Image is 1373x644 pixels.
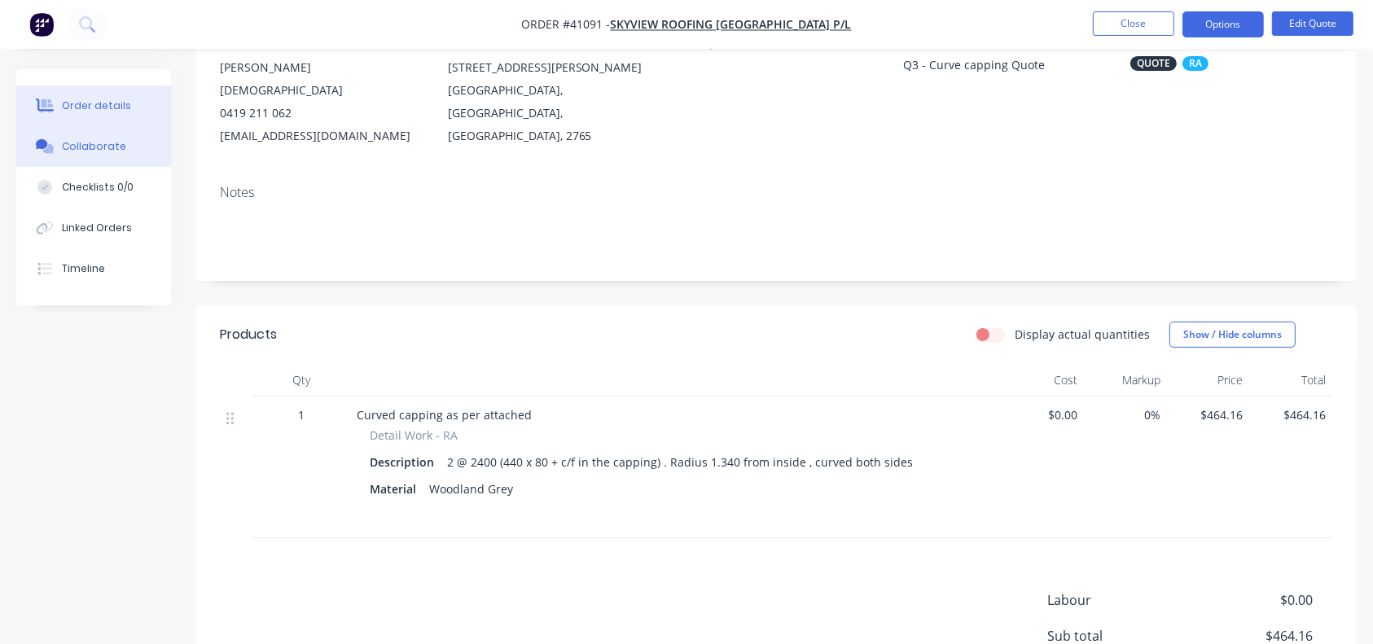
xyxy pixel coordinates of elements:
button: Close [1093,11,1174,36]
span: Order #41091 - [522,17,611,33]
div: Description [370,450,441,474]
div: [STREET_ADDRESS][PERSON_NAME] [448,56,650,79]
span: $0.00 [1008,406,1078,423]
div: Price [1167,364,1250,396]
button: Linked Orders [16,208,171,248]
div: QUOTE [1130,56,1177,71]
div: Pick up [675,34,877,50]
div: Timeline [62,261,105,276]
div: [PERSON_NAME][DEMOGRAPHIC_DATA]0419 211 062[EMAIL_ADDRESS][DOMAIN_NAME] [220,56,422,147]
span: 1 [298,406,305,423]
span: $464.16 [1257,406,1327,423]
div: 0419 211 062 [220,102,422,125]
img: Factory [29,12,54,37]
div: Cost [1002,364,1085,396]
button: Collaborate [16,126,171,167]
div: [PERSON_NAME][DEMOGRAPHIC_DATA] [220,56,422,102]
button: Checklists 0/0 [16,167,171,208]
button: Order details [16,85,171,126]
span: $464.16 [1173,406,1244,423]
div: Collaborate [62,139,126,154]
div: Order details [62,99,131,113]
div: Checklists 0/0 [62,180,134,195]
div: Contact [220,34,422,50]
a: SKYVIEW ROOFING [GEOGRAPHIC_DATA] P/L [611,17,852,33]
div: Products [220,325,277,344]
span: $0.00 [1192,590,1313,610]
button: Options [1182,11,1264,37]
div: Woodland Grey [423,477,520,501]
div: 2 @ 2400 (440 x 80 + c/f in the capping) . Radius 1.340 from inside , curved both sides [441,450,919,474]
div: [EMAIL_ADDRESS][DOMAIN_NAME] [220,125,422,147]
button: Timeline [16,248,171,289]
div: RA [1182,56,1209,71]
div: Qty [252,364,350,396]
div: Material [370,477,423,501]
span: Detail Work - RA [370,427,458,444]
div: Bill to [448,34,650,50]
div: Notes [220,185,1332,200]
div: Labels [1130,34,1332,50]
div: [STREET_ADDRESS][PERSON_NAME][GEOGRAPHIC_DATA], [GEOGRAPHIC_DATA], [GEOGRAPHIC_DATA], 2765 [448,56,650,147]
div: Q3 - Curve capping Quote [903,56,1105,79]
div: PO [903,34,1105,50]
div: [GEOGRAPHIC_DATA], [GEOGRAPHIC_DATA], [GEOGRAPHIC_DATA], 2765 [448,79,650,147]
span: 0% [1091,406,1161,423]
button: Edit Quote [1272,11,1353,36]
div: Total [1250,364,1333,396]
button: Show / Hide columns [1169,322,1296,348]
div: Markup [1085,364,1168,396]
span: Curved capping as per attached [357,407,532,423]
div: Linked Orders [62,221,132,235]
label: Display actual quantities [1015,326,1150,343]
span: Labour [1047,590,1192,610]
